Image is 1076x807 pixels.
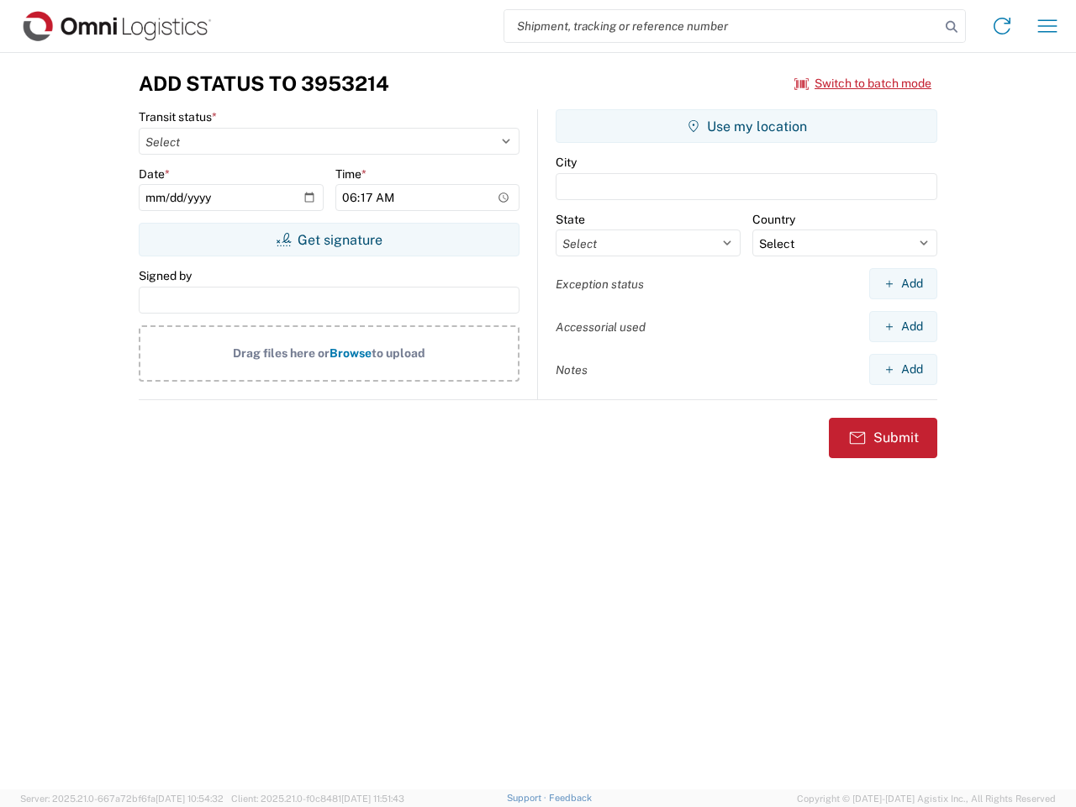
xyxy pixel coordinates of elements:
[20,794,224,804] span: Server: 2025.21.0-667a72bf6fa
[869,354,937,385] button: Add
[156,794,224,804] span: [DATE] 10:54:32
[139,268,192,283] label: Signed by
[372,346,425,360] span: to upload
[549,793,592,803] a: Feedback
[330,346,372,360] span: Browse
[556,362,588,377] label: Notes
[335,166,367,182] label: Time
[507,793,549,803] a: Support
[556,155,577,170] label: City
[139,71,389,96] h3: Add Status to 3953214
[797,791,1056,806] span: Copyright © [DATE]-[DATE] Agistix Inc., All Rights Reserved
[556,319,646,335] label: Accessorial used
[556,212,585,227] label: State
[233,346,330,360] span: Drag files here or
[139,166,170,182] label: Date
[869,311,937,342] button: Add
[341,794,404,804] span: [DATE] 11:51:43
[752,212,795,227] label: Country
[504,10,940,42] input: Shipment, tracking or reference number
[139,109,217,124] label: Transit status
[139,223,520,256] button: Get signature
[231,794,404,804] span: Client: 2025.21.0-f0c8481
[794,70,931,98] button: Switch to batch mode
[556,109,937,143] button: Use my location
[829,418,937,458] button: Submit
[869,268,937,299] button: Add
[556,277,644,292] label: Exception status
